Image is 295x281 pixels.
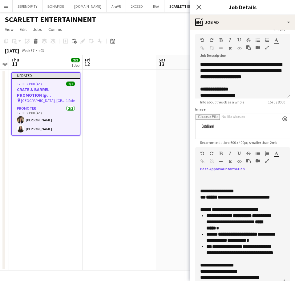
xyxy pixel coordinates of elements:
[2,25,16,33] a: View
[265,38,269,43] button: Ordered List
[12,105,80,135] app-card-role: Promoter2/217:00-21:00 (4h)[PERSON_NAME][PERSON_NAME]
[84,61,90,68] span: 12
[256,151,260,156] button: Unordered List
[20,48,36,53] span: Week 37
[20,27,27,32] span: Edit
[265,45,269,50] button: Fullscreen
[38,48,44,53] div: +03
[46,25,65,33] a: Comms
[5,27,14,32] span: View
[256,45,260,50] button: Insert video
[195,100,249,104] span: Info about the job as a whole
[246,158,251,163] button: Paste as plain text
[246,45,251,50] button: Paste as plain text
[246,151,251,156] button: Strikethrough
[237,151,241,156] button: Underline
[256,38,260,43] button: Unordered List
[48,27,62,32] span: Comms
[71,58,80,62] span: 2/2
[237,38,241,43] button: Underline
[66,82,75,86] span: 2/2
[148,0,164,12] button: RAA
[219,159,223,164] button: Horizontal Line
[13,0,42,12] button: SERENDIPITY
[274,151,278,156] button: Text Color
[5,15,96,24] h1: SCARLETT ENTERTAINMENT
[200,38,204,43] button: Undo
[159,57,165,63] span: Sat
[17,25,29,33] a: Edit
[228,46,232,51] button: Clear Formatting
[263,100,290,104] span: 1570 / 8000
[5,48,19,54] div: [DATE]
[17,82,42,86] span: 17:00-21:00 (4h)
[219,46,223,51] button: Horizontal Line
[228,159,232,164] button: Clear Formatting
[256,158,260,163] button: Insert video
[12,73,80,78] div: Updated
[190,3,295,11] h3: Job Details
[228,151,232,156] button: Italic
[107,0,126,12] button: AruVR
[228,38,232,43] button: Italic
[219,151,223,156] button: Bold
[69,0,107,12] button: [DOMAIN_NAME]
[21,98,66,103] span: [GEOGRAPHIC_DATA], [GEOGRAPHIC_DATA]
[190,15,295,30] div: Job Ad
[265,158,269,163] button: Fullscreen
[11,57,19,63] span: Thu
[11,72,80,136] app-job-card: Updated17:00-21:00 (4h)2/2CRATE & BARREL PROMOTION @ [GEOGRAPHIC_DATA] - [GEOGRAPHIC_DATA] [GEOGR...
[33,27,42,32] span: Jobs
[237,159,241,164] button: HTML Code
[209,151,214,156] button: Redo
[274,38,278,43] button: Text Color
[66,98,75,103] span: 1 Role
[30,25,45,33] a: Jobs
[12,87,80,98] h3: CRATE & BARREL PROMOTION @ [GEOGRAPHIC_DATA] - [GEOGRAPHIC_DATA]
[42,0,69,12] button: BONAFIDE
[85,57,90,63] span: Fri
[71,63,79,68] div: 1 Job
[10,61,19,68] span: 11
[164,0,221,12] button: SCARLETT ENTERTAINMENT
[158,61,165,68] span: 13
[200,151,204,156] button: Undo
[195,140,282,145] span: Recommendation: 600 x 400px, smaller than 2mb
[265,151,269,156] button: Ordered List
[126,0,148,12] button: 2XCEED
[237,46,241,51] button: HTML Code
[219,38,223,43] button: Bold
[209,38,214,43] button: Redo
[246,38,251,43] button: Strikethrough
